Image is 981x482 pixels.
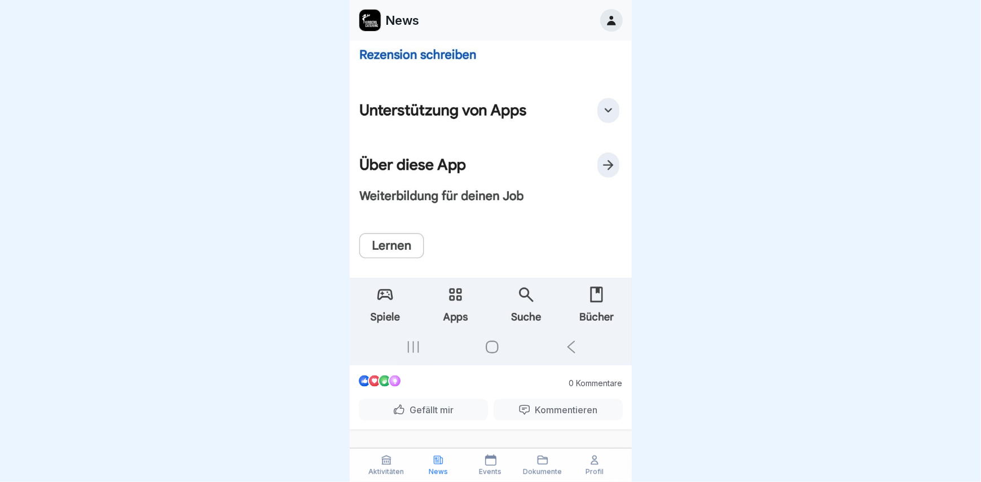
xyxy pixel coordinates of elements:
p: Profil [586,468,604,476]
img: ewxb9rjzulw9ace2na8lwzf2.png [359,10,381,31]
p: News [386,13,420,28]
p: Gefällt mir [405,404,454,415]
p: Aktivitäten [368,468,404,476]
p: Kommentieren [531,404,598,415]
p: 0 Kommentare [561,379,623,388]
p: Events [479,468,502,476]
p: News [429,468,448,476]
p: Dokumente [523,468,562,476]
